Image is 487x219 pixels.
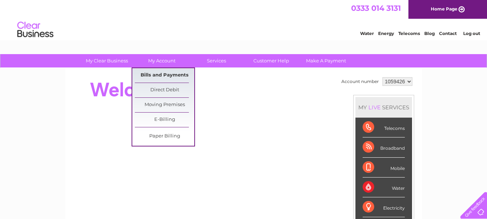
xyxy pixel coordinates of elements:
[398,31,420,36] a: Telecoms
[296,54,356,67] a: Make A Payment
[363,158,405,178] div: Mobile
[355,97,412,118] div: MY SERVICES
[363,178,405,197] div: Water
[463,31,480,36] a: Log out
[340,75,381,88] td: Account number
[242,54,301,67] a: Customer Help
[360,31,374,36] a: Water
[363,118,405,137] div: Telecoms
[439,31,457,36] a: Contact
[187,54,246,67] a: Services
[135,83,194,97] a: Direct Debit
[135,113,194,127] a: E-Billing
[135,68,194,83] a: Bills and Payments
[77,54,137,67] a: My Clear Business
[424,31,435,36] a: Blog
[351,4,401,13] a: 0333 014 3131
[74,4,414,35] div: Clear Business is a trading name of Verastar Limited (registered in [GEOGRAPHIC_DATA] No. 3667643...
[363,137,405,157] div: Broadband
[367,104,382,111] div: LIVE
[135,98,194,112] a: Moving Premises
[363,197,405,217] div: Electricity
[132,54,191,67] a: My Account
[378,31,394,36] a: Energy
[17,19,54,41] img: logo.png
[135,129,194,144] a: Paper Billing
